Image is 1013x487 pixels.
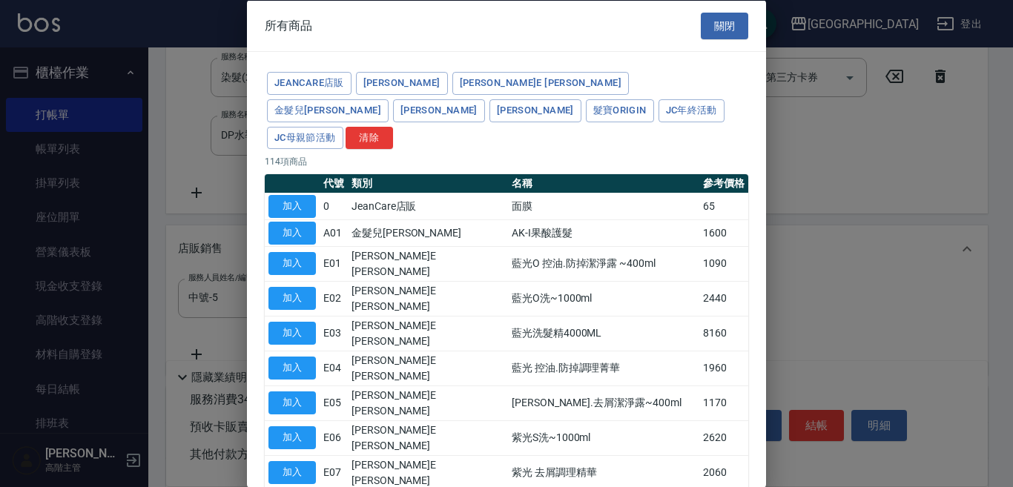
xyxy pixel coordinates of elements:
[508,219,699,246] td: AK-I果酸護髮
[320,174,348,193] th: 代號
[699,420,748,455] td: 2620
[699,246,748,281] td: 1090
[348,219,508,246] td: 金髮兒[PERSON_NAME]
[346,126,393,149] button: 清除
[699,174,748,193] th: 參考價格
[508,174,699,193] th: 名稱
[508,246,699,281] td: 藍光O 控油.防掉潔淨露 ~400ml
[508,385,699,420] td: [PERSON_NAME].去屑潔淨露~400ml
[452,72,629,95] button: [PERSON_NAME]E [PERSON_NAME]
[268,222,316,245] button: 加入
[268,322,316,345] button: 加入
[268,357,316,380] button: 加入
[508,281,699,316] td: 藍光O洗~1000ml
[268,426,316,449] button: 加入
[348,174,508,193] th: 類別
[699,385,748,420] td: 1170
[699,219,748,246] td: 1600
[699,193,748,219] td: 65
[356,72,448,95] button: [PERSON_NAME]
[348,316,508,351] td: [PERSON_NAME]E [PERSON_NAME]
[268,195,316,218] button: 加入
[320,246,348,281] td: E01
[320,351,348,385] td: E04
[348,246,508,281] td: [PERSON_NAME]E [PERSON_NAME]
[265,155,748,168] p: 114 項商品
[701,12,748,39] button: 關閉
[268,252,316,275] button: 加入
[320,385,348,420] td: E05
[699,351,748,385] td: 1960
[320,420,348,455] td: E06
[267,72,352,95] button: JeanCare店販
[348,420,508,455] td: [PERSON_NAME]E [PERSON_NAME]
[586,99,654,122] button: 髮寶Origin
[393,99,485,122] button: [PERSON_NAME]
[320,316,348,351] td: E03
[508,351,699,385] td: 藍光 控油.防掉調理菁華
[508,420,699,455] td: 紫光S洗~1000ml
[699,281,748,316] td: 2440
[348,385,508,420] td: [PERSON_NAME]E [PERSON_NAME]
[348,351,508,385] td: [PERSON_NAME]E [PERSON_NAME]
[659,99,725,122] button: JC年終活動
[508,193,699,219] td: 面膜
[489,99,581,122] button: [PERSON_NAME]
[348,193,508,219] td: JeanCare店販
[320,281,348,316] td: E02
[699,316,748,351] td: 8160
[267,99,389,122] button: 金髮兒[PERSON_NAME]
[265,18,312,33] span: 所有商品
[268,391,316,414] button: 加入
[508,316,699,351] td: 藍光洗髮精4000ML
[267,126,343,149] button: JC母親節活動
[320,219,348,246] td: A01
[348,281,508,316] td: [PERSON_NAME]E [PERSON_NAME]
[320,193,348,219] td: 0
[268,287,316,310] button: 加入
[268,461,316,484] button: 加入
